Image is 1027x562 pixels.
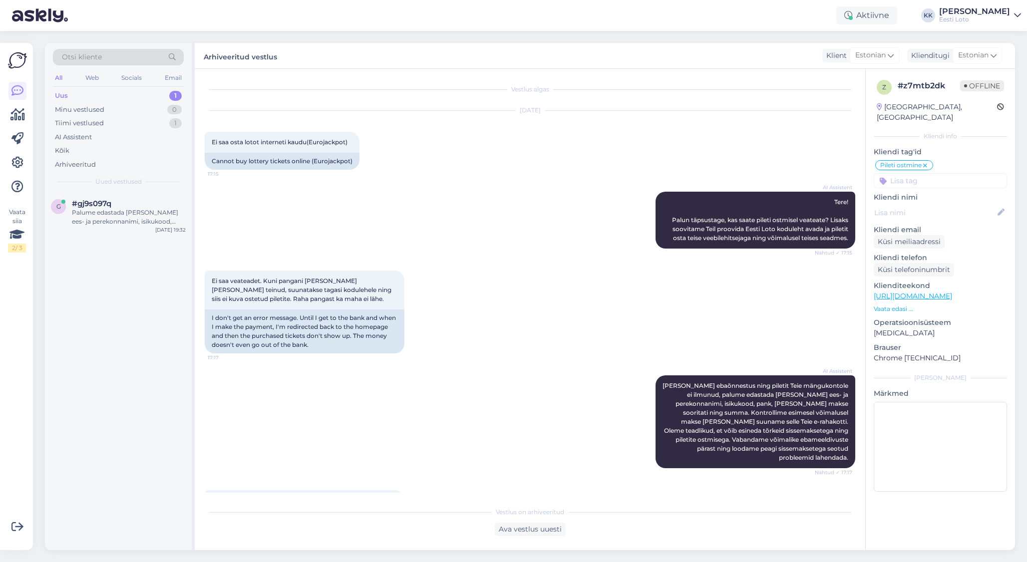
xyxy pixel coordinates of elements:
[208,170,245,178] span: 17:15
[939,7,1010,15] div: [PERSON_NAME]
[169,118,182,128] div: 1
[663,382,850,461] span: [PERSON_NAME] ebaõnnestus ning piletit Teie mängukontole ei ilmunud, palume edastada [PERSON_NAME...
[874,253,1007,263] p: Kliendi telefon
[155,226,186,234] div: [DATE] 19:32
[874,173,1007,188] input: Lisa tag
[874,207,996,218] input: Lisa nimi
[874,317,1007,328] p: Operatsioonisüsteem
[56,203,61,210] span: g
[874,225,1007,235] p: Kliendi email
[55,146,69,156] div: Kõik
[205,85,855,94] div: Vestlus algas
[205,153,359,170] div: Cannot buy lottery tickets online (Eurojackpot)
[672,198,850,242] span: Tere! Palun täpsustage, kas saate pileti ostmisel veateate? Lisaks soovitame Teil proovida Eesti ...
[874,263,954,277] div: Küsi telefoninumbrit
[212,277,393,302] span: Ei saa veateadet. Kuni pangani [PERSON_NAME] [PERSON_NAME] teinud, suunatakse tagasi kodulehele n...
[921,8,935,22] div: KK
[874,328,1007,338] p: [MEDICAL_DATA]
[8,208,26,253] div: Vaata siia
[815,184,852,191] span: AI Assistent
[204,49,277,62] label: Arhiveeritud vestlus
[55,132,92,142] div: AI Assistent
[72,199,111,208] span: #gj9s097q
[815,469,852,476] span: Nähtud ✓ 17:17
[939,15,1010,23] div: Eesti Loto
[874,373,1007,382] div: [PERSON_NAME]
[907,50,950,61] div: Klienditugi
[874,342,1007,353] p: Brauser
[8,244,26,253] div: 2 / 3
[958,50,989,61] span: Estonian
[822,50,847,61] div: Klient
[880,162,922,168] span: Pileti ostmine
[939,7,1021,23] a: [PERSON_NAME]Eesti Loto
[208,354,245,361] span: 17:17
[874,147,1007,157] p: Kliendi tag'id
[55,160,96,170] div: Arhiveeritud
[55,118,104,128] div: Tiimi vestlused
[62,52,102,62] span: Otsi kliente
[836,6,897,24] div: Aktiivne
[212,138,347,146] span: Ei saa osta lotot interneti kaudu(Eurojackpot)
[53,71,64,84] div: All
[83,71,101,84] div: Web
[960,80,1004,91] span: Offline
[496,508,564,517] span: Vestlus on arhiveeritud
[874,281,1007,291] p: Klienditeekond
[898,80,960,92] div: # z7mtb2dk
[95,177,142,186] span: Uued vestlused
[8,51,27,70] img: Askly Logo
[55,91,68,101] div: Uus
[874,388,1007,399] p: Märkmed
[882,83,886,91] span: z
[167,105,182,115] div: 0
[495,523,566,536] div: Ava vestlus uuesti
[163,71,184,84] div: Email
[205,309,404,353] div: I don't get an error message. Until I get to the bank and when I make the payment, I'm redirected...
[855,50,886,61] span: Estonian
[815,367,852,375] span: AI Assistent
[874,304,1007,313] p: Vaata edasi ...
[72,208,186,226] div: Palume edastada [PERSON_NAME] ees- ja perekonnanimi, isikukood, pank, [PERSON_NAME] [PERSON_NAME]...
[119,71,144,84] div: Socials
[874,353,1007,363] p: Chrome [TECHNICAL_ID]
[55,105,104,115] div: Minu vestlused
[874,132,1007,141] div: Kliendi info
[205,106,855,115] div: [DATE]
[815,249,852,257] span: Nähtud ✓ 17:15
[874,235,945,249] div: Küsi meiliaadressi
[169,91,182,101] div: 1
[877,102,997,123] div: [GEOGRAPHIC_DATA], [GEOGRAPHIC_DATA]
[874,192,1007,203] p: Kliendi nimi
[874,291,952,300] a: [URL][DOMAIN_NAME]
